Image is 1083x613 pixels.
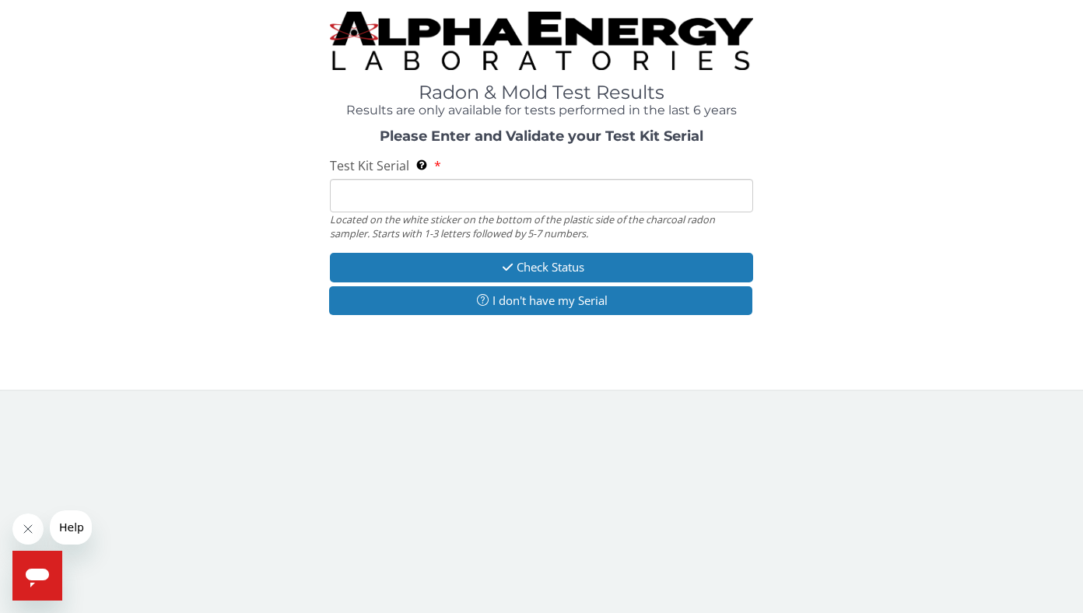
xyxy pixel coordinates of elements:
[330,103,754,117] h4: Results are only available for tests performed in the last 6 years
[380,128,703,145] strong: Please Enter and Validate your Test Kit Serial
[330,253,754,282] button: Check Status
[50,510,92,545] iframe: Message from company
[329,286,753,315] button: I don't have my Serial
[12,551,62,601] iframe: Button to launch messaging window
[330,12,754,70] img: TightCrop.jpg
[330,157,409,174] span: Test Kit Serial
[330,82,754,103] h1: Radon & Mold Test Results
[330,212,754,241] div: Located on the white sticker on the bottom of the plastic side of the charcoal radon sampler. Sta...
[12,513,44,545] iframe: Close message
